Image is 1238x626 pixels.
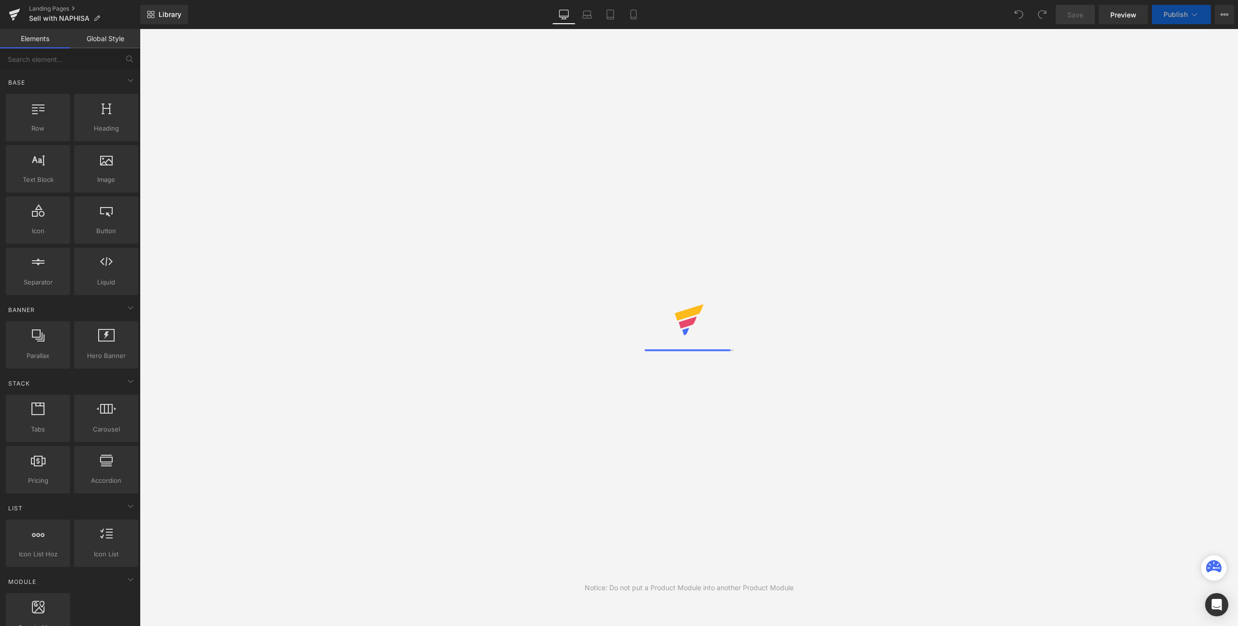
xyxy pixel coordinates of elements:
[7,78,26,87] span: Base
[1067,10,1083,20] span: Save
[7,305,36,314] span: Banner
[29,15,89,22] span: Sell with NAPHISA
[70,29,140,48] a: Global Style
[9,226,67,236] span: Icon
[552,5,575,24] a: Desktop
[9,424,67,434] span: Tabs
[140,5,188,24] a: New Library
[9,476,67,486] span: Pricing
[9,277,67,287] span: Separator
[77,351,135,361] span: Hero Banner
[1110,10,1136,20] span: Preview
[77,123,135,134] span: Heading
[77,226,135,236] span: Button
[29,5,140,13] a: Landing Pages
[9,175,67,185] span: Text Block
[1032,5,1052,24] button: Redo
[77,277,135,287] span: Liquid
[77,175,135,185] span: Image
[7,577,37,586] span: Module
[1009,5,1029,24] button: Undo
[7,504,24,513] span: List
[1099,5,1148,24] a: Preview
[9,123,67,134] span: Row
[599,5,622,24] a: Tablet
[1152,5,1211,24] button: Publish
[1164,11,1188,18] span: Publish
[7,379,31,388] span: Stack
[77,476,135,486] span: Accordion
[9,351,67,361] span: Parallax
[159,10,181,19] span: Library
[9,549,67,559] span: Icon List Hoz
[1215,5,1234,24] button: More
[77,549,135,559] span: Icon List
[575,5,599,24] a: Laptop
[77,424,135,434] span: Carousel
[585,582,794,593] div: Notice: Do not put a Product Module into another Product Module
[622,5,645,24] a: Mobile
[1205,593,1228,616] div: Open Intercom Messenger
